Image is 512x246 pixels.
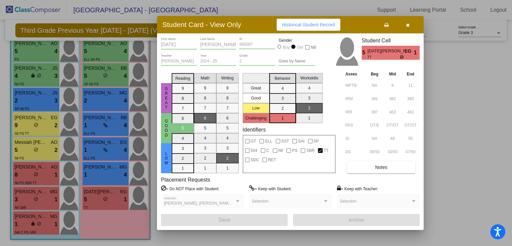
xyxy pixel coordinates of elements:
[324,147,329,155] span: TT
[345,120,364,130] input: assessment
[164,201,342,206] span: [PERSON_NAME], [PERSON_NAME], [PERSON_NAME] De [PERSON_NAME], [PERSON_NAME]
[279,37,315,43] mat-label: Gender
[279,59,315,64] input: goes by name
[162,20,241,29] h3: Student Card - View Only
[367,55,400,60] span: TT
[239,42,275,47] input: Enter ID
[345,80,364,90] input: assessment
[297,44,303,50] div: Girl
[161,177,210,183] label: Placement Requests
[281,137,289,145] span: SST
[344,70,365,78] th: Asses
[345,107,364,117] input: assessment
[401,70,420,78] th: End
[345,94,364,104] input: assessment
[277,19,340,31] button: Historical Student Record
[345,134,364,144] input: assessment
[311,43,316,51] span: NB
[298,137,304,145] span: SAI
[367,48,404,55] span: [DATE][PERSON_NAME]
[163,151,169,165] span: Low
[251,156,259,164] span: SDC
[163,86,169,110] span: Great
[362,49,367,57] span: 5
[405,48,414,55] span: EG
[161,214,288,226] button: Save
[365,70,384,78] th: Beg
[293,214,420,226] button: Archive
[161,185,219,192] label: = Do NOT Place with Student:
[337,185,378,192] label: = Keep with Teacher:
[292,147,297,155] span: PS
[251,137,256,145] span: GT
[345,147,364,157] input: assessment
[306,147,315,155] span: SBR
[414,49,420,57] span: 1
[349,217,364,223] span: Archive
[278,147,283,155] span: IW
[283,44,290,50] div: Boy
[282,22,335,27] span: Historical Student Record
[384,70,401,78] th: Mid
[314,137,319,145] span: SP
[251,147,257,155] span: 504
[218,217,230,223] span: Save
[163,119,169,138] span: Good
[239,59,275,64] input: grade
[347,161,415,173] button: Notes
[249,185,292,192] label: = Keep with Student:
[268,156,276,164] span: RET
[243,127,266,133] label: Identifiers
[375,165,387,170] span: Notes
[265,137,272,145] span: ELL
[161,59,197,64] input: teacher
[200,59,236,64] input: year
[362,37,420,44] h3: Student Cell
[266,147,269,155] span: C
